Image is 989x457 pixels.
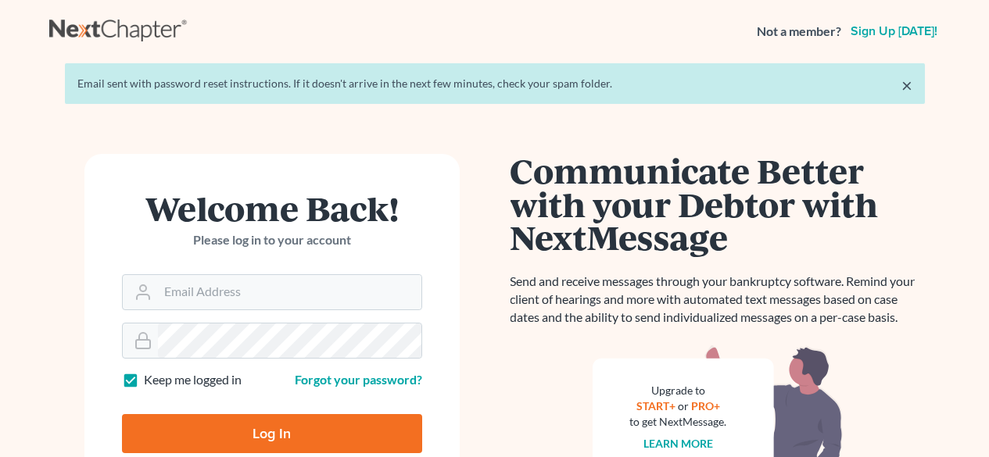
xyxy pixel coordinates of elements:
[144,371,242,389] label: Keep me logged in
[678,399,689,412] span: or
[757,23,841,41] strong: Not a member?
[122,191,422,225] h1: Welcome Back!
[643,437,713,450] a: Learn more
[901,76,912,95] a: ×
[630,383,727,398] div: Upgrade to
[636,399,675,412] a: START+
[511,273,925,327] p: Send and receive messages through your bankruptcy software. Remind your client of hearings and mo...
[847,25,941,37] a: Sign up [DATE]!
[630,414,727,430] div: to get NextMessage.
[122,414,422,453] input: Log In
[77,76,912,91] div: Email sent with password reset instructions. If it doesn't arrive in the next few minutes, check ...
[122,231,422,249] p: Please log in to your account
[511,154,925,254] h1: Communicate Better with your Debtor with NextMessage
[158,275,421,309] input: Email Address
[295,372,422,387] a: Forgot your password?
[691,399,720,412] a: PRO+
